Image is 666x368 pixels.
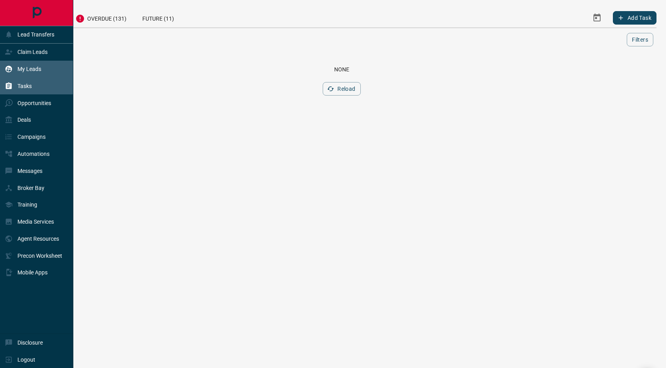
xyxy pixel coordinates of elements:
[627,33,653,46] button: Filters
[323,82,360,96] button: Reload
[67,8,134,27] div: Overdue (131)
[134,8,182,27] div: Future (11)
[613,11,656,25] button: Add Task
[588,8,607,27] button: Select Date Range
[36,66,647,73] div: None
